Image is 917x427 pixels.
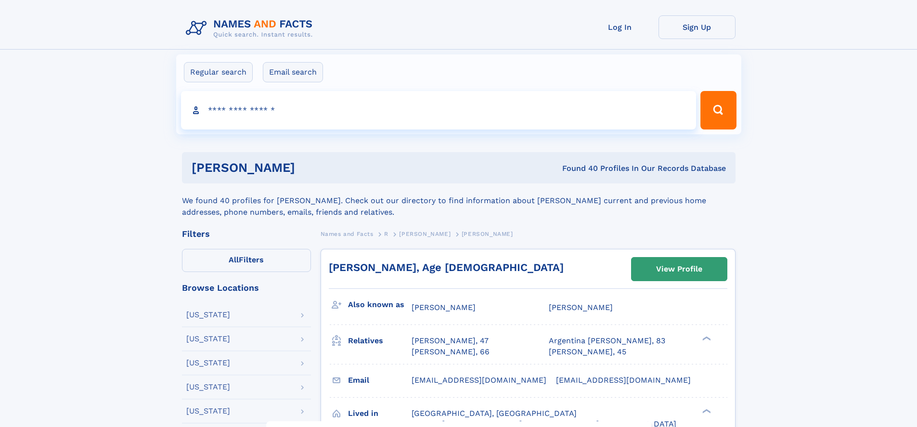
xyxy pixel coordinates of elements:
div: Found 40 Profiles In Our Records Database [428,163,726,174]
label: Email search [263,62,323,82]
a: R [384,228,388,240]
h3: Lived in [348,405,412,422]
img: Logo Names and Facts [182,15,321,41]
label: Regular search [184,62,253,82]
input: search input [181,91,697,129]
div: [US_STATE] [186,335,230,343]
span: [PERSON_NAME] [399,231,451,237]
div: [US_STATE] [186,359,230,367]
h3: Relatives [348,333,412,349]
span: [EMAIL_ADDRESS][DOMAIN_NAME] [556,375,691,385]
span: [PERSON_NAME] [549,303,613,312]
div: [US_STATE] [186,383,230,391]
a: Names and Facts [321,228,374,240]
a: [PERSON_NAME], 66 [412,347,490,357]
a: [PERSON_NAME], 45 [549,347,626,357]
a: Argentina [PERSON_NAME], 83 [549,336,665,346]
span: [PERSON_NAME] [462,231,513,237]
div: ❯ [700,408,711,414]
div: We found 40 profiles for [PERSON_NAME]. Check out our directory to find information about [PERSON... [182,183,736,218]
a: Sign Up [659,15,736,39]
span: All [229,255,239,264]
span: [EMAIL_ADDRESS][DOMAIN_NAME] [412,375,546,385]
h3: Email [348,372,412,388]
div: [US_STATE] [186,407,230,415]
div: [US_STATE] [186,311,230,319]
div: Filters [182,230,311,238]
span: [PERSON_NAME] [412,303,476,312]
div: View Profile [656,258,702,280]
button: Search Button [700,91,736,129]
a: Log In [581,15,659,39]
a: View Profile [632,258,727,281]
a: [PERSON_NAME] [399,228,451,240]
div: ❯ [700,336,711,342]
span: R [384,231,388,237]
label: Filters [182,249,311,272]
div: Browse Locations [182,284,311,292]
a: [PERSON_NAME], Age [DEMOGRAPHIC_DATA] [329,261,564,273]
span: [GEOGRAPHIC_DATA], [GEOGRAPHIC_DATA] [412,409,577,418]
h1: [PERSON_NAME] [192,162,429,174]
a: [PERSON_NAME], 47 [412,336,489,346]
h3: Also known as [348,297,412,313]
